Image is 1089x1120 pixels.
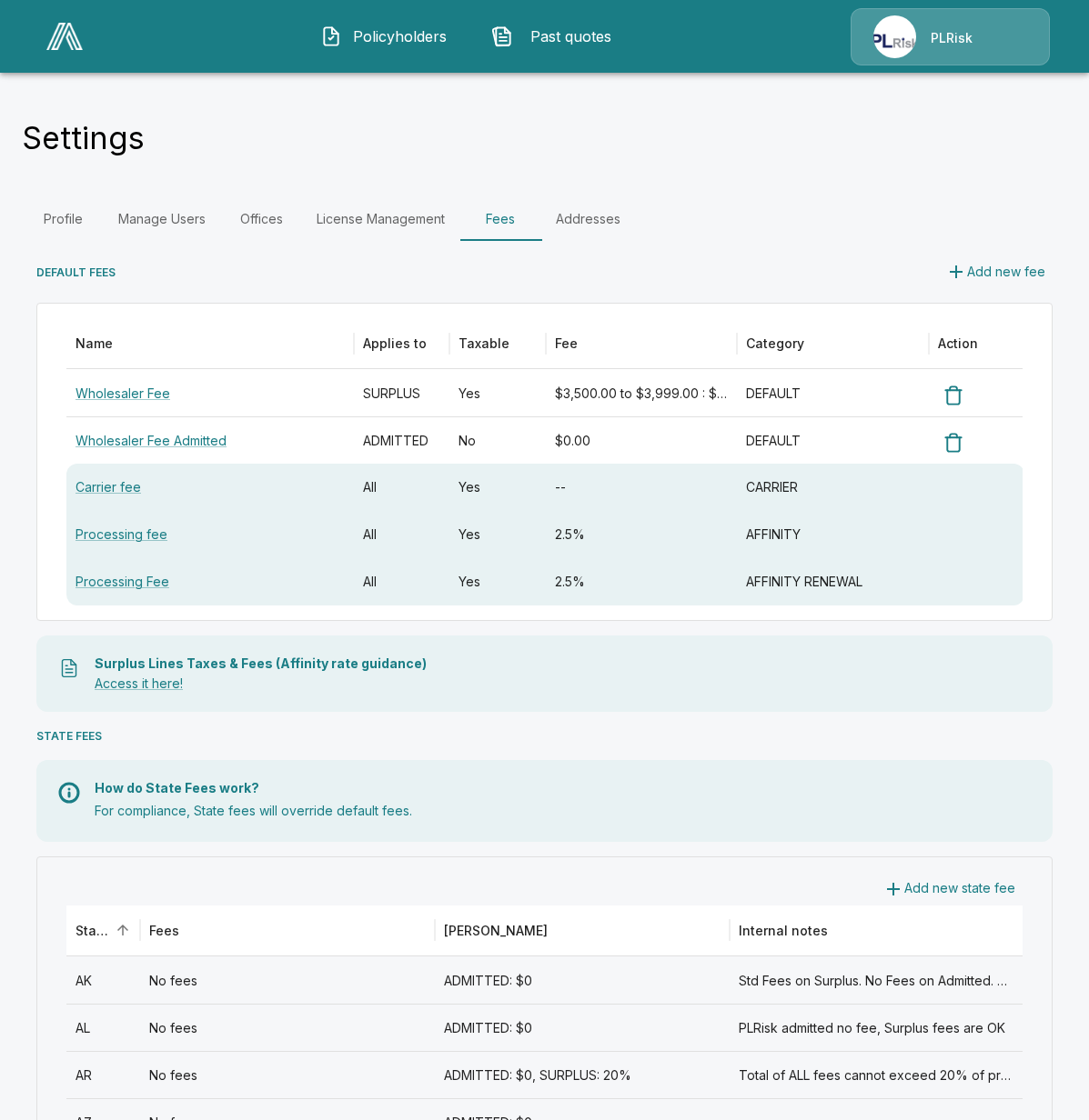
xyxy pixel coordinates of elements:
img: Past quotes Icon [491,25,513,47]
img: Info Icon [58,782,80,804]
div: State [76,923,108,938]
button: Sort [110,917,136,943]
div: -- [546,464,738,511]
div: AK [66,956,140,1004]
div: ADMITTED: $0, SURPLUS: 20% [435,1051,730,1098]
button: Past quotes IconPast quotes [478,13,634,60]
div: Yes [449,558,545,605]
p: PLRisk [931,29,973,47]
div: AR [66,1051,140,1098]
h6: DEFAULT FEES [36,263,116,282]
div: No [449,416,545,464]
span: Policyholders [349,25,449,47]
div: Applies to [363,335,427,351]
a: Agency IconPLRisk [851,8,1050,65]
a: License Management [302,197,459,241]
button: Add new state fee [875,872,1023,905]
div: No fees [140,1051,435,1098]
img: Delete [943,432,964,454]
div: No fees [140,1004,435,1051]
div: 2.5% [546,511,738,558]
img: AA Logo [46,23,83,50]
button: Policyholders IconPolicyholders [307,13,463,60]
h6: STATE FEES [36,726,102,745]
div: Settings Tabs [22,197,1067,241]
div: Internal notes [739,923,828,938]
div: Action [938,335,978,351]
div: Yes [449,369,545,416]
a: Carrier fee [76,479,141,495]
div: DEFAULT [737,416,929,464]
div: AFFINITY RENEWAL [737,558,929,605]
img: Agency Icon [873,15,916,58]
div: Taxable [459,335,509,351]
div: $3,500.00 to $3,999.00 : $225.00, $4,000.00 to $4,999.00 : $250.00, $5,000.00 to $5,999.00 : $275... [546,369,738,416]
p: For compliance, State fees will override default fees. [95,802,1031,820]
div: Std Fees on Surplus. No Fees on Admitted. Commissions received must be disclosed on any quote [730,956,1024,1004]
div: All [354,511,449,558]
a: Profile [22,197,104,241]
a: Processing fee [76,526,167,542]
img: Delete [943,385,964,406]
p: Surplus Lines Taxes & Fees (Affinity rate guidance) [95,657,1031,670]
div: AFFINITY [737,511,929,558]
a: Wholesaler Fee [76,385,170,401]
div: PLRisk admitted no fee, Surplus fees are OK [730,1004,1024,1051]
div: All [354,464,449,511]
div: ADMITTED [354,416,449,464]
div: [PERSON_NAME] [444,923,548,938]
a: Fees [459,197,541,241]
a: Access it here! [95,675,183,691]
a: Addresses [541,197,635,241]
a: Wholesaler Fee Admitted [76,433,227,448]
span: Past quotes [520,25,620,47]
div: Name [76,335,113,351]
div: Total of ALL fees cannot exceed 20% of premium [730,1051,1024,1098]
div: AL [66,1004,140,1051]
div: ADMITTED: $0 [435,1004,730,1051]
div: ADMITTED: $0 [435,956,730,1004]
div: Yes [449,511,545,558]
div: All [354,558,449,605]
div: SURPLUS [354,369,449,416]
div: DEFAULT [737,369,929,416]
div: $0.00 [546,416,738,464]
div: Category [746,335,804,351]
div: No fees [140,956,435,1004]
a: Offices [220,197,302,241]
div: Fee [555,335,578,351]
div: Fees [149,923,179,938]
div: Yes [449,464,545,511]
p: How do State Fees work? [95,782,1031,795]
img: Taxes File Icon [58,657,80,679]
img: Policyholders Icon [320,25,342,47]
a: Manage Users [104,197,220,241]
h4: Settings [22,119,145,157]
a: Processing Fee [76,574,169,589]
div: 2.5% [546,558,738,605]
button: Add new fee [938,255,1053,289]
div: CARRIER [737,464,929,511]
